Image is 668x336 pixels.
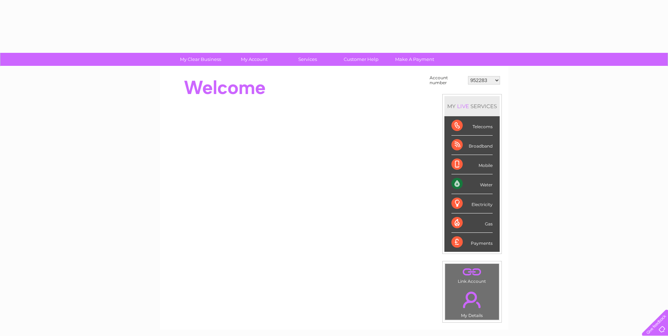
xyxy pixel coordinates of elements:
td: Account number [428,74,466,87]
a: Make A Payment [386,53,444,66]
div: Electricity [451,194,493,213]
td: Link Account [445,263,499,286]
a: . [447,287,497,312]
a: Services [279,53,337,66]
div: Mobile [451,155,493,174]
div: Telecoms [451,116,493,136]
div: Payments [451,233,493,252]
div: LIVE [456,103,470,110]
a: Customer Help [332,53,390,66]
a: . [447,266,497,278]
div: Broadband [451,136,493,155]
a: My Account [225,53,283,66]
div: MY SERVICES [444,96,500,116]
div: Water [451,174,493,194]
div: Gas [451,213,493,233]
a: My Clear Business [171,53,230,66]
td: My Details [445,286,499,320]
